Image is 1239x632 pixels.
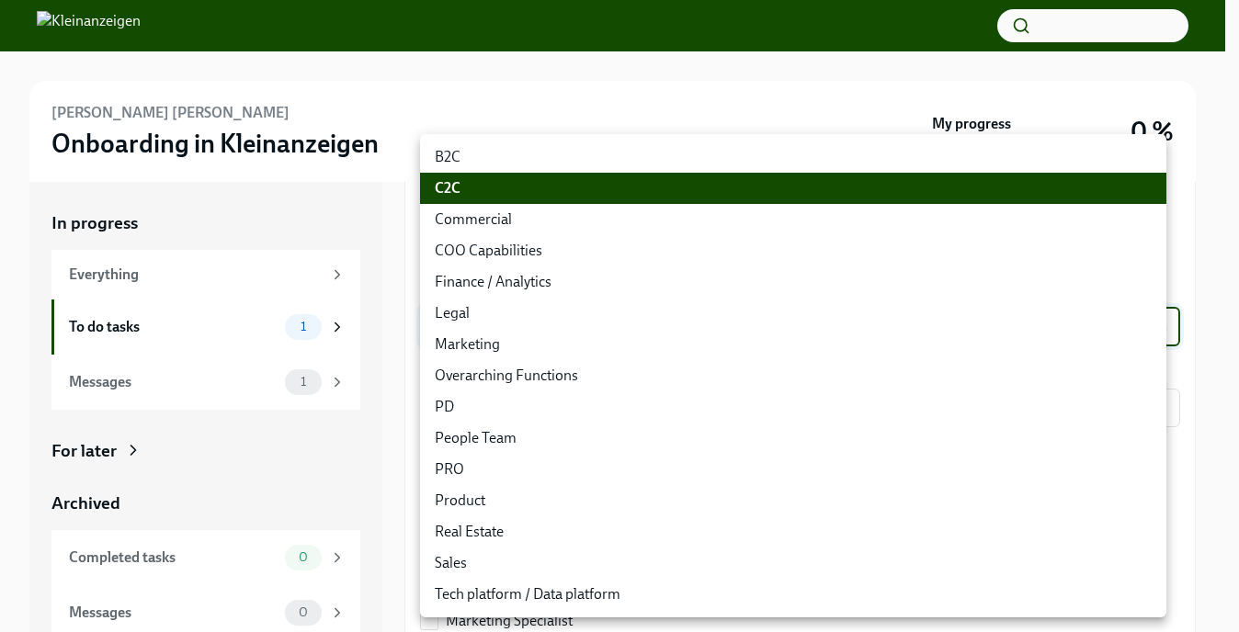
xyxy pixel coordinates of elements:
li: B2C [420,141,1166,173]
li: Tech platform / Data platform [420,579,1166,610]
li: COO Capabilities [420,235,1166,266]
li: Real Estate [420,516,1166,547]
li: Commercial [420,204,1166,235]
li: Overarching Functions [420,360,1166,391]
li: Product [420,485,1166,516]
li: PD [420,391,1166,423]
li: Marketing [420,329,1166,360]
li: Legal [420,298,1166,329]
li: C2C [420,173,1166,204]
li: PRO [420,454,1166,485]
li: Finance / Analytics [420,266,1166,298]
li: Sales [420,547,1166,579]
li: People Team [420,423,1166,454]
